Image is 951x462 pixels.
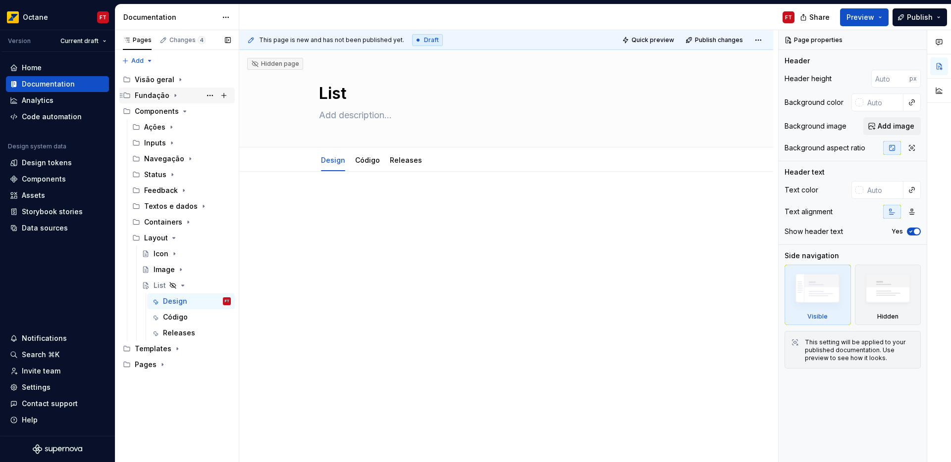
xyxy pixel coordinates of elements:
input: Auto [863,181,903,199]
div: Changes [169,36,206,44]
div: Containers [128,214,235,230]
div: Visible [807,313,828,321]
a: Código [355,156,380,164]
div: Text alignment [785,207,833,217]
div: Help [22,415,38,425]
div: Releases [386,149,426,170]
div: This setting will be applied to your published documentation. Use preview to see how it looks. [805,338,914,362]
div: Layout [128,230,235,246]
a: Design [321,156,345,164]
div: Assets [22,190,45,200]
div: Settings [22,382,51,392]
span: Publish [907,12,933,22]
div: Image [154,265,175,275]
div: Hidden [877,313,898,321]
button: Current draft [56,34,111,48]
div: Templates [135,344,171,354]
div: Analytics [22,95,53,105]
div: Textos e dados [144,201,198,211]
input: Auto [863,93,903,111]
p: px [909,75,917,83]
button: Search ⌘K [6,347,109,363]
button: Notifications [6,330,109,346]
a: Code automation [6,109,109,125]
div: Search ⌘K [22,350,59,360]
a: Design tokens [6,155,109,171]
div: Visible [785,265,851,325]
div: Visão geral [119,72,235,88]
div: Version [8,37,31,45]
button: Share [795,8,836,26]
div: List [154,280,166,290]
div: Show header text [785,227,843,236]
a: Releases [147,325,235,341]
div: Components [22,174,66,184]
div: Feedback [144,185,178,195]
span: This page is new and has not been published yet. [259,36,404,44]
div: Navegação [128,151,235,167]
div: Inputs [128,135,235,151]
div: Visão geral [135,75,174,85]
div: FT [225,296,229,306]
div: Header text [785,167,825,177]
textarea: List [317,82,691,105]
span: Add [131,57,144,65]
a: Image [138,262,235,277]
div: Textos e dados [128,198,235,214]
div: Código [351,149,384,170]
div: Data sources [22,223,68,233]
div: Design system data [8,142,66,150]
a: Analytics [6,92,109,108]
div: Releases [163,328,195,338]
div: Containers [144,217,182,227]
div: Hidden page [251,60,299,68]
div: Pages [119,357,235,372]
div: Invite team [22,366,60,376]
div: Header [785,56,810,66]
div: Background aspect ratio [785,143,865,153]
div: Icon [154,249,168,259]
div: Design [317,149,349,170]
input: Auto [871,70,909,88]
div: Components [119,103,235,119]
div: Header height [785,74,832,84]
div: Navegação [144,154,184,164]
a: Components [6,171,109,187]
div: Documentation [123,12,217,22]
span: Add image [878,121,914,131]
label: Yes [892,228,903,235]
div: Contact support [22,399,78,409]
div: Documentation [22,79,75,89]
div: Status [128,167,235,183]
a: Storybook stories [6,204,109,220]
button: Preview [840,8,889,26]
div: Components [135,106,179,116]
div: FT [785,13,792,21]
svg: Supernova Logo [33,444,82,454]
div: Fundação [135,91,169,100]
div: Feedback [128,183,235,198]
a: Data sources [6,220,109,236]
button: Add image [863,117,921,135]
span: Preview [846,12,874,22]
div: Text color [785,185,818,195]
div: Page tree [119,72,235,372]
div: Status [144,170,166,180]
a: DesignFT [147,293,235,309]
img: e8093afa-4b23-4413-bf51-00cde92dbd3f.png [7,11,19,23]
span: 4 [198,36,206,44]
div: Hidden [855,265,921,325]
div: Design [163,296,187,306]
span: Publish changes [695,36,743,44]
button: Quick preview [619,33,679,47]
div: Background image [785,121,846,131]
div: Storybook stories [22,207,83,217]
span: Share [809,12,830,22]
div: Background color [785,97,844,107]
div: Pages [135,360,157,370]
div: Side navigation [785,251,839,261]
button: Help [6,412,109,428]
span: Draft [424,36,439,44]
div: Pages [123,36,152,44]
